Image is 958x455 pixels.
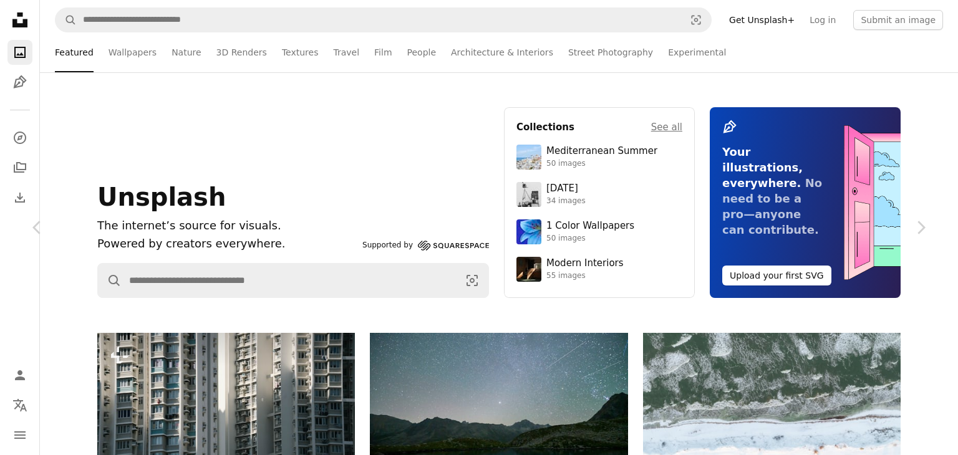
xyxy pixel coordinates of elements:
div: 50 images [546,234,634,244]
span: Your illustrations, everywhere. [722,145,803,189]
a: Street Photography [568,32,653,72]
img: premium_photo-1747189286942-bc91257a2e39 [516,257,541,282]
a: Collections [7,155,32,180]
a: Wallpapers [109,32,157,72]
img: photo-1682590564399-95f0109652fe [516,182,541,207]
form: Find visuals sitewide [97,263,489,298]
a: Starry night sky over a calm mountain lake [370,413,627,424]
button: Visual search [456,264,488,297]
div: [DATE] [546,183,586,195]
div: Mediterranean Summer [546,145,657,158]
a: Photos [7,40,32,65]
div: 1 Color Wallpapers [546,220,634,232]
span: Unsplash [97,183,226,211]
div: 34 images [546,196,586,206]
a: [DATE]34 images [516,182,682,207]
div: Modern Interiors [546,257,624,270]
button: Menu [7,423,32,448]
button: Language [7,393,32,418]
a: Next [883,168,958,287]
a: Get Unsplash+ [722,10,802,30]
div: 55 images [546,271,624,281]
a: Nature [172,32,201,72]
a: Supported by [362,238,489,253]
a: Log in [802,10,843,30]
h1: The internet’s source for visuals. [97,217,357,235]
img: premium_photo-1688045582333-c8b6961773e0 [516,219,541,244]
a: Film [374,32,392,72]
a: Explore [7,125,32,150]
div: 50 images [546,159,657,169]
a: People [407,32,437,72]
a: 3D Renders [216,32,267,72]
img: premium_photo-1688410049290-d7394cc7d5df [516,145,541,170]
button: Search Unsplash [56,8,77,32]
a: Architecture & Interiors [451,32,553,72]
a: Snow covered landscape with frozen water [643,423,901,434]
a: Textures [282,32,319,72]
button: Visual search [681,8,711,32]
button: Upload your first SVG [722,266,831,285]
a: Modern Interiors55 images [516,257,682,282]
a: Mediterranean Summer50 images [516,145,682,170]
p: Powered by creators everywhere. [97,235,357,253]
button: Submit an image [853,10,943,30]
a: Log in / Sign up [7,363,32,388]
form: Find visuals sitewide [55,7,712,32]
a: Illustrations [7,70,32,95]
a: Travel [333,32,359,72]
h4: Collections [516,120,574,135]
button: Search Unsplash [98,264,122,297]
a: Experimental [668,32,726,72]
a: Tall apartment buildings with many windows and balconies. [97,410,355,421]
a: 1 Color Wallpapers50 images [516,219,682,244]
a: See all [651,120,682,135]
